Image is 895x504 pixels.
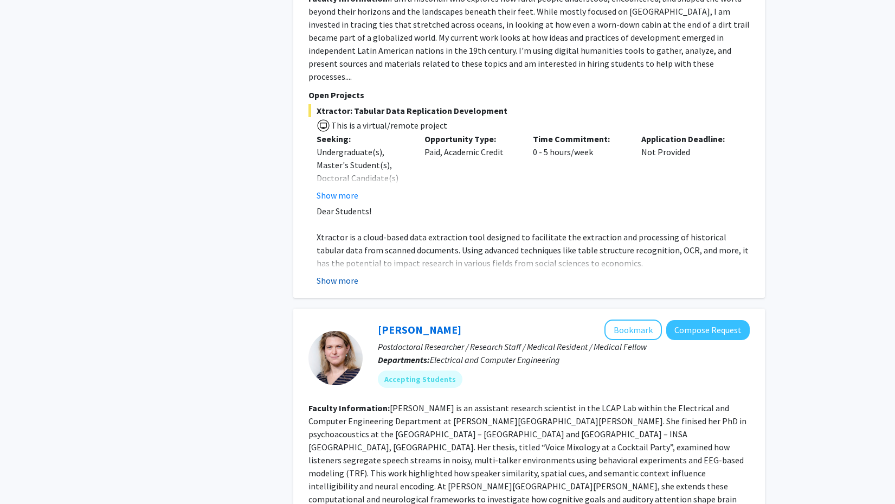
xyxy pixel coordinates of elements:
[604,320,662,340] button: Add Moira-Phoebe Huet to Bookmarks
[317,189,358,202] button: Show more
[317,145,409,210] div: Undergraduate(s), Master's Student(s), Doctoral Candidate(s) (PhD, MD, DMD, PharmD, etc.)
[378,340,750,353] p: Postdoctoral Researcher / Research Staff / Medical Resident / Medical Fellow
[308,88,750,101] p: Open Projects
[666,320,750,340] button: Compose Request to Moira-Phoebe Huet
[430,354,560,365] span: Electrical and Computer Engineering
[8,455,46,496] iframe: Chat
[525,132,633,202] div: 0 - 5 hours/week
[378,371,462,388] mat-chip: Accepting Students
[633,132,742,202] div: Not Provided
[317,232,749,269] span: Xtractor is a cloud-based data extraction tool designed to facilitate the extraction and processi...
[330,120,447,131] span: This is a virtual/remote project
[378,354,430,365] b: Departments:
[317,274,358,287] button: Show more
[424,132,517,145] p: Opportunity Type:
[308,403,390,413] b: Faculty Information:
[533,132,625,145] p: Time Commitment:
[317,132,409,145] p: Seeking:
[378,323,461,336] a: [PERSON_NAME]
[416,132,525,202] div: Paid, Academic Credit
[317,206,371,216] span: Dear Students!
[308,104,750,117] span: Xtractor: Tabular Data Replication Development
[641,132,733,145] p: Application Deadline:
